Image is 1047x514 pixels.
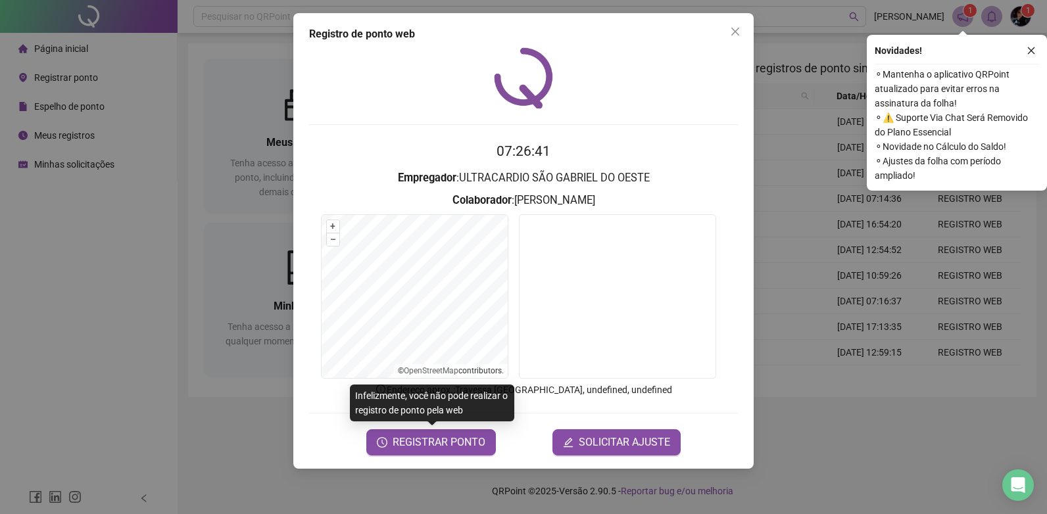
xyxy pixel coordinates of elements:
span: close [730,26,741,37]
span: ⚬ ⚠️ Suporte Via Chat Será Removido do Plano Essencial [875,110,1039,139]
span: clock-circle [377,437,387,448]
div: Registro de ponto web [309,26,738,42]
button: – [327,233,339,246]
div: Open Intercom Messenger [1002,469,1034,501]
button: Close [725,21,746,42]
p: Endereço aprox. : Travessa [GEOGRAPHIC_DATA], undefined, undefined [309,383,738,397]
button: editSOLICITAR AJUSTE [552,429,681,456]
img: QRPoint [494,47,553,108]
span: REGISTRAR PONTO [393,434,485,450]
strong: Colaborador [452,194,512,206]
button: REGISTRAR PONTO [366,429,496,456]
span: ⚬ Novidade no Cálculo do Saldo! [875,139,1039,154]
a: OpenStreetMap [404,366,458,375]
span: Novidades ! [875,43,922,58]
h3: : [PERSON_NAME] [309,192,738,209]
span: ⚬ Ajustes da folha com período ampliado! [875,154,1039,183]
time: 07:26:41 [497,143,550,159]
strong: Empregador [398,172,456,184]
h3: : ULTRACARDIO SÃO GABRIEL DO OESTE [309,170,738,187]
li: © contributors. [398,366,504,375]
span: SOLICITAR AJUSTE [579,434,670,450]
span: close [1027,46,1036,55]
span: info-circle [375,383,387,395]
div: Infelizmente, você não pode realizar o registro de ponto pela web [350,385,514,421]
span: edit [563,437,573,448]
button: + [327,220,339,233]
span: ⚬ Mantenha o aplicativo QRPoint atualizado para evitar erros na assinatura da folha! [875,67,1039,110]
